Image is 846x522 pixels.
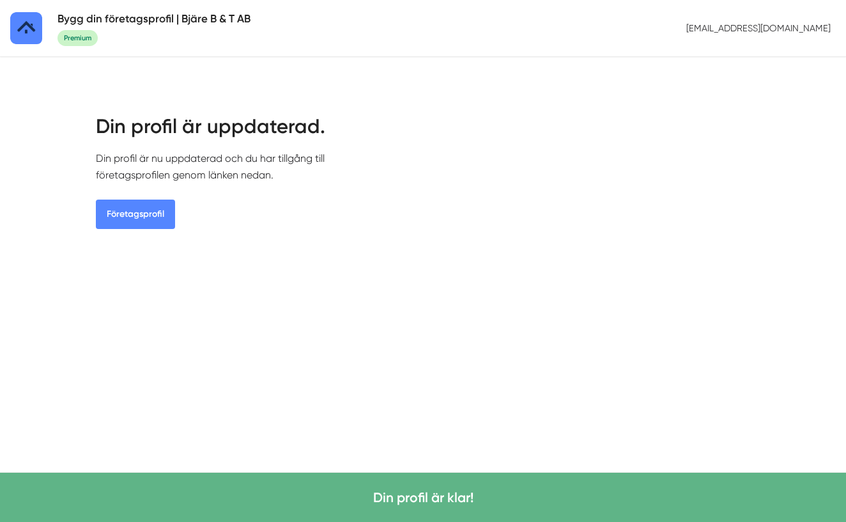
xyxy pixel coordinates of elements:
[10,12,42,44] img: Alla Takläggare
[96,200,175,229] a: Företagsprofil
[373,488,473,507] h4: Din profil är klar!
[58,30,98,46] span: Premium
[96,150,386,183] p: Din profil är nu uppdaterad och du har tillgång till företagsprofilen genom länken nedan.
[681,17,836,40] p: [EMAIL_ADDRESS][DOMAIN_NAME]
[96,113,386,150] h2: Din profil är uppdaterad.
[58,10,250,28] h5: Bygg din företagsprofil | Bjäre B & T AB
